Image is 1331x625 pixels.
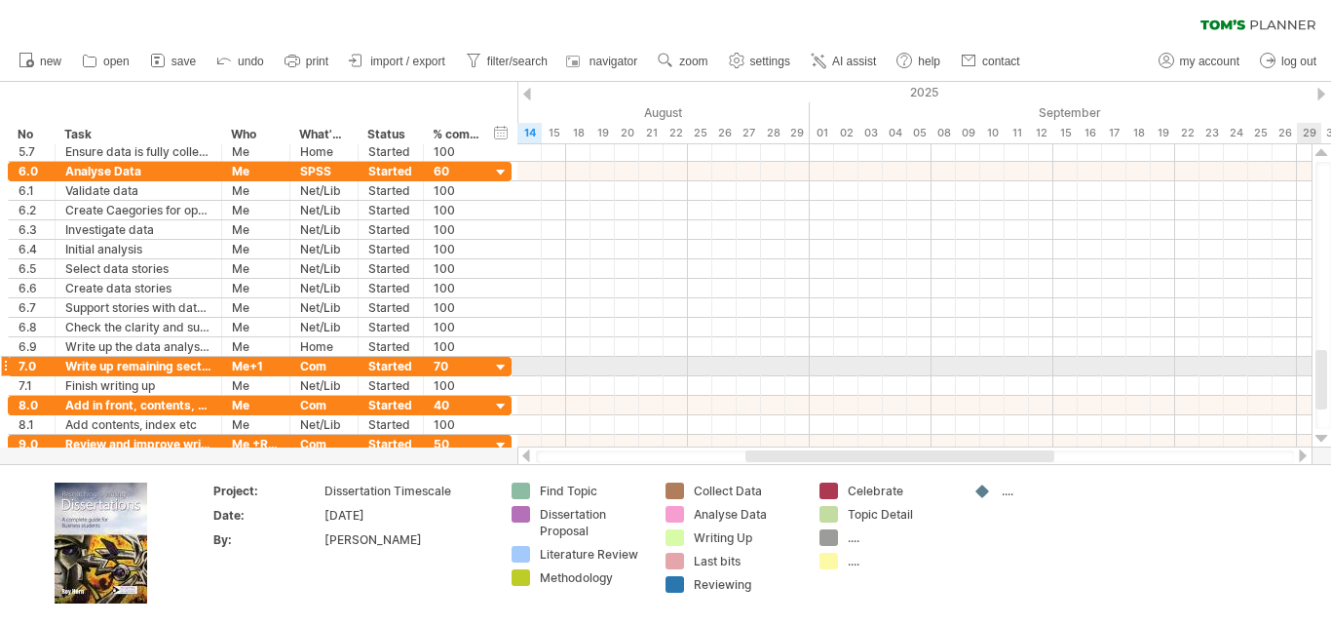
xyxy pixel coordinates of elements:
[368,181,413,200] div: Started
[1175,123,1199,143] div: Monday, 22 September 2025
[566,123,590,143] div: Monday, 18 August 2025
[232,337,280,356] div: Me
[77,49,135,74] a: open
[368,162,413,180] div: Started
[65,220,211,239] div: Investigate data
[883,123,907,143] div: Thursday, 4 September 2025
[65,201,211,219] div: Create Caegories for open questions
[434,162,480,180] div: 60
[232,298,280,317] div: Me
[434,201,480,219] div: 100
[1078,123,1102,143] div: Tuesday, 16 September 2025
[65,142,211,161] div: Ensure data is fully collected and secured
[300,337,348,356] div: Home
[19,279,45,297] div: 6.6
[848,506,954,523] div: Topic Detail
[300,396,348,414] div: Com
[1297,123,1321,143] div: Monday, 29 September 2025
[540,569,646,586] div: Methodology
[810,123,834,143] div: Monday, 1 September 2025
[232,376,280,395] div: Me
[694,529,800,546] div: Writing Up
[19,181,45,200] div: 6.1
[232,201,280,219] div: Me
[213,531,321,548] div: By:
[653,49,713,74] a: zoom
[300,357,348,375] div: Com
[65,279,211,297] div: Create data stories
[232,396,280,414] div: Me
[434,435,480,453] div: 50
[679,55,707,68] span: zoom
[688,123,712,143] div: Monday, 25 August 2025
[232,259,280,278] div: Me
[232,240,280,258] div: Me
[65,415,211,434] div: Add contents, index etc
[542,123,566,143] div: Friday, 15 August 2025
[300,298,348,317] div: Net/Lib
[65,298,211,317] div: Support stories with data, evidence, graphs etc
[434,298,480,317] div: 100
[368,201,413,219] div: Started
[1224,123,1248,143] div: Wednesday, 24 September 2025
[300,415,348,434] div: Net/Lib
[907,123,932,143] div: Friday, 5 September 2025
[785,123,810,143] div: Friday, 29 August 2025
[832,55,876,68] span: AI assist
[299,125,347,144] div: What's needed
[1126,123,1151,143] div: Thursday, 18 September 2025
[750,55,790,68] span: settings
[434,415,480,434] div: 100
[434,220,480,239] div: 100
[712,123,737,143] div: Tuesday, 26 August 2025
[19,142,45,161] div: 5.7
[639,123,664,143] div: Thursday, 21 August 2025
[232,162,280,180] div: Me
[171,55,196,68] span: save
[368,142,413,161] div: Started
[487,55,548,68] span: filter/search
[19,259,45,278] div: 6.5
[664,123,688,143] div: Friday, 22 August 2025
[324,531,488,548] div: [PERSON_NAME]
[300,142,348,161] div: Home
[18,125,44,144] div: No
[1199,123,1224,143] div: Tuesday, 23 September 2025
[1102,123,1126,143] div: Wednesday, 17 September 2025
[368,337,413,356] div: Started
[918,55,940,68] span: help
[737,123,761,143] div: Wednesday, 27 August 2025
[1255,49,1322,74] a: log out
[232,415,280,434] div: Me
[19,435,45,453] div: 9.0
[65,162,211,180] div: Analyse Data
[19,240,45,258] div: 6.4
[434,142,480,161] div: 100
[434,240,480,258] div: 100
[932,123,956,143] div: Monday, 8 September 2025
[761,123,785,143] div: Thursday, 28 August 2025
[1002,483,1108,499] div: ....
[19,337,45,356] div: 6.9
[368,415,413,434] div: Started
[300,318,348,336] div: Net/Lib
[65,435,211,453] div: Review and improve writing
[434,357,480,375] div: 70
[563,49,643,74] a: navigator
[232,279,280,297] div: Me
[65,318,211,336] div: Check the clarity and support of the data stories
[19,220,45,239] div: 6.3
[1029,123,1053,143] div: Friday, 12 September 2025
[590,123,615,143] div: Tuesday, 19 August 2025
[368,240,413,258] div: Started
[300,376,348,395] div: Net/Lib
[324,507,488,524] div: [DATE]
[19,376,45,395] div: 7.1
[368,435,413,453] div: Started
[300,240,348,258] div: Net/Lib
[694,506,800,523] div: Analyse Data
[892,49,946,74] a: help
[213,483,321,499] div: Project:
[1281,55,1316,68] span: log out
[540,483,646,499] div: Find Topic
